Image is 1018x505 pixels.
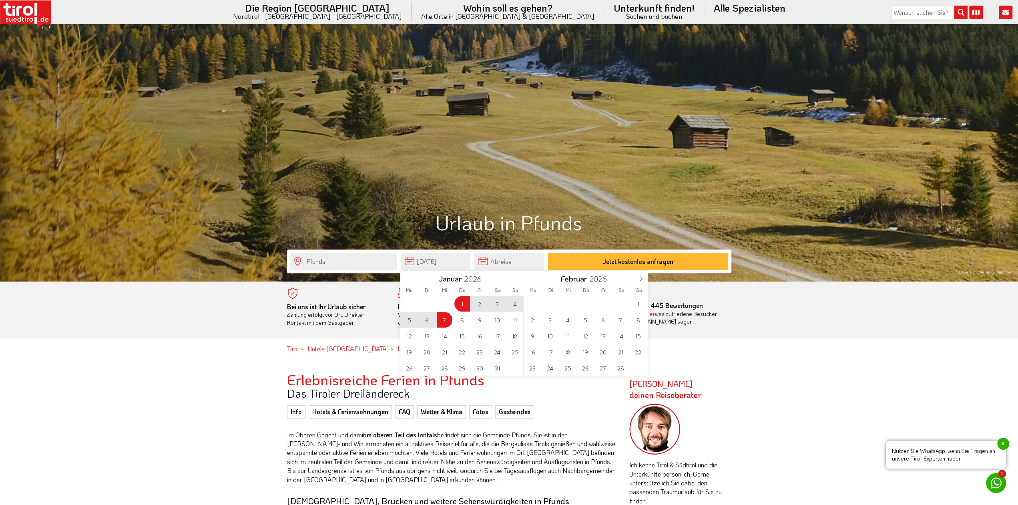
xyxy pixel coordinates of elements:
span: Januar 21, 2026 [437,344,452,360]
span: Februar 17, 2026 [542,344,558,360]
span: Februar 27, 2026 [595,360,611,376]
a: Hotels Tiroler Oberland / Reschenpass [398,344,503,353]
span: Sa [612,288,630,293]
span: Januar 2, 2026 [472,296,488,312]
span: Februar 26, 2026 [578,360,593,376]
small: Suchen und buchen [614,13,695,20]
h3: Das Tiroler Dreiländereck [287,387,617,400]
input: Wonach suchen Sie? [892,6,968,19]
small: Nordtirol - [GEOGRAPHIC_DATA] - [GEOGRAPHIC_DATA] [233,13,402,20]
a: Hotels & Ferienwohnungen [309,405,392,418]
input: Year [587,274,613,284]
div: was zufriedene Besucher über [DOMAIN_NAME] sagen [620,310,719,326]
input: Year [462,274,488,284]
a: 1 Nutzen Sie WhatsApp, wenn Sie Fragen an unsere Tirol-Experten habenx [986,473,1006,493]
span: Do [454,288,471,293]
span: Februar 6, 2026 [595,312,611,328]
span: Januar 14, 2026 [437,328,452,344]
span: Januar 19, 2026 [402,344,417,360]
button: Jetzt kostenlos anfragen [548,253,728,270]
div: Zahlung erfolgt vor Ort. Direkter Kontakt mit dem Gastgeber [287,303,386,327]
i: Kontakt [999,6,1012,19]
span: x [997,438,1009,450]
span: Februar 1, 2026 [630,296,646,312]
h1: Urlaub in Pfunds [287,211,731,233]
span: Februar 14, 2026 [613,328,628,344]
span: Januar 12, 2026 [402,328,417,344]
span: Februar 16, 2026 [525,344,540,360]
span: Mi [436,288,454,293]
span: Februar 22, 2026 [630,344,646,360]
span: Februar 18, 2026 [560,344,576,360]
span: Januar 18, 2026 [507,328,523,344]
p: Im Oberen Gericht und damit befindet sich die Gemeinde Pfunds. Sie ist in den [PERSON_NAME]- und ... [287,431,617,484]
b: - 445 Bewertungen [620,301,703,310]
span: Januar 16, 2026 [472,328,488,344]
span: Februar 3, 2026 [542,312,558,328]
span: Januar 25, 2026 [507,344,523,360]
span: Januar 31, 2026 [490,360,505,376]
span: Januar [439,275,462,283]
span: Februar 21, 2026 [613,344,628,360]
span: Januar 24, 2026 [490,344,505,360]
a: Fotos [469,405,492,418]
span: Nutzen Sie WhatsApp, wenn Sie Fragen an unsere Tirol-Experten haben [886,441,1006,469]
span: So [506,288,524,293]
span: Januar 17, 2026 [490,328,505,344]
span: Di [418,288,436,293]
span: Januar 9, 2026 [472,312,488,328]
a: Hotels [GEOGRAPHIC_DATA] [307,344,389,353]
h2: Erlebnisreiche Ferien in Pfunds [287,372,617,388]
span: Februar 2, 2026 [525,312,540,328]
strong: im oberen Teil des Inntals [365,431,437,439]
input: Wo soll's hingehen? [290,253,397,270]
span: Februar 15, 2026 [630,328,646,344]
span: Fr [595,288,612,293]
strong: [PERSON_NAME] [629,378,701,400]
span: Januar 15, 2026 [454,328,470,344]
span: Februar 28, 2026 [613,360,628,376]
span: Februar 19, 2026 [578,344,593,360]
span: Februar 23, 2026 [525,360,540,376]
span: 1 [998,470,1006,478]
span: Februar 12, 2026 [578,328,593,344]
img: frag-markus.png [629,404,681,455]
span: Februar 5, 2026 [578,312,593,328]
span: Januar 20, 2026 [419,344,435,360]
span: Januar 11, 2026 [507,312,523,328]
span: Februar 9, 2026 [525,328,540,344]
a: Tirol [287,344,299,353]
small: Alle Orte in [GEOGRAPHIC_DATA] & [GEOGRAPHIC_DATA] [421,13,594,20]
span: Do [577,288,595,293]
span: Januar 5, 2026 [402,312,417,328]
span: Januar 7, 2026 [437,312,452,328]
a: Info [287,405,305,418]
a: Wetter & Klima [417,405,466,418]
a: Gästeindex [495,405,534,418]
span: Januar 22, 2026 [454,344,470,360]
input: Abreise [474,253,544,270]
span: deinen Reiseberater [629,390,701,400]
span: Di [542,288,559,293]
b: Bei uns ist Ihr Urlaub sicher [287,302,365,311]
div: Von der Buchung bis zum Aufenthalt, der gesamte Ablauf ist unkompliziert [398,303,497,327]
span: Januar 13, 2026 [419,328,435,344]
span: Januar 8, 2026 [454,312,470,328]
span: Januar 10, 2026 [490,312,505,328]
i: Karte öffnen [969,6,983,19]
span: Sa [489,288,506,293]
span: Mi [560,288,577,293]
span: So [630,288,648,293]
input: Anreise [401,253,470,270]
span: Januar 4, 2026 [507,296,523,312]
span: Januar 3, 2026 [490,296,505,312]
span: Januar 28, 2026 [437,360,452,376]
span: Januar 30, 2026 [472,360,488,376]
b: Ihr Traumurlaub beginnt hier! [398,302,481,311]
span: Februar 24, 2026 [542,360,558,376]
span: Fr [471,288,489,293]
span: Januar 29, 2026 [454,360,470,376]
span: Februar 25, 2026 [560,360,576,376]
span: Februar 8, 2026 [630,312,646,328]
span: Februar 7, 2026 [613,312,628,328]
